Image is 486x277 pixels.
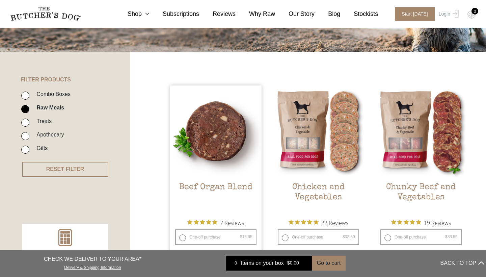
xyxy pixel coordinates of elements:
label: One-off purchase [380,229,462,245]
bdi: 0.00 [287,260,299,266]
button: RESET FILTER [22,162,108,177]
h2: Chunky Beef and Vegetables [375,182,467,214]
a: Subscriptions [149,9,199,19]
bdi: 15.95 [240,234,252,239]
button: Rated 4.9 out of 5 stars from 22 reviews. Jump to reviews. [289,218,348,228]
p: CHECK WE DELIVER TO YOUR AREA* [44,255,141,263]
h2: Chicken and Vegetables [273,182,364,214]
a: Blog [315,9,340,19]
a: Shop [114,9,149,19]
label: Apothecary [33,130,64,139]
bdi: 32.50 [343,234,355,239]
a: Beef Organ Blend [170,85,262,214]
div: 0 [231,260,241,267]
span: 22 Reviews [321,218,348,228]
span: Items on your box [241,259,284,267]
h2: Beef Organ Blend [170,182,262,214]
img: Chunky Beef and Vegetables [375,85,467,177]
a: Start [DATE] [388,7,437,21]
a: Chunky Beef and VegetablesChunky Beef and Vegetables [375,85,467,214]
label: Treats [33,117,52,126]
a: Reviews [199,9,236,19]
div: 0 [471,8,478,15]
a: Why Raw [236,9,275,19]
label: One-off purchase [278,229,359,245]
label: One-off purchase [175,229,256,245]
bdi: 33.50 [445,234,458,239]
img: Chicken and Vegetables [273,85,364,177]
span: Start [DATE] [395,7,435,21]
a: Stockists [340,9,378,19]
img: TBD_Cart-Empty.png [467,10,476,19]
button: Rated 5 out of 5 stars from 19 reviews. Jump to reviews. [391,218,451,228]
button: Go to cart [312,256,346,271]
span: $ [445,234,448,239]
p: Unsure how much to feed? [31,250,99,266]
label: Raw Meals [33,103,64,112]
a: Delivery & Shipping Information [64,263,121,270]
a: Chicken and VegetablesChicken and Vegetables [273,85,364,214]
span: 7 Reviews [220,218,244,228]
label: Combo Boxes [33,90,71,99]
a: Our Story [275,9,315,19]
span: $ [240,234,242,239]
button: Rated 5 out of 5 stars from 7 reviews. Jump to reviews. [187,218,244,228]
label: Gifts [33,144,48,153]
a: 0 Items on your box $0.00 [226,256,312,271]
span: 19 Reviews [424,218,451,228]
span: $ [343,234,345,239]
button: BACK TO TOP [440,255,484,271]
a: Login [437,7,459,21]
span: $ [287,260,290,266]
